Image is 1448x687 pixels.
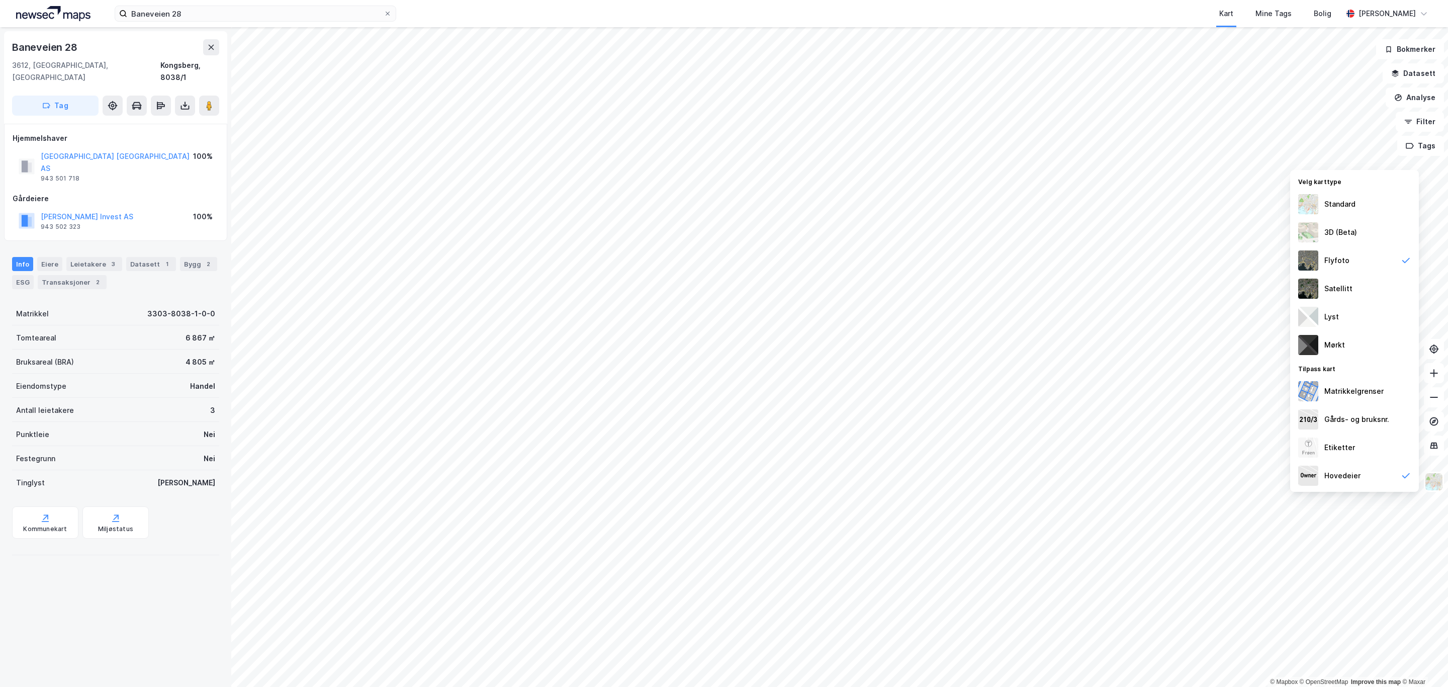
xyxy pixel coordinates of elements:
[1324,442,1355,454] div: Etiketter
[186,356,215,368] div: 4 805 ㎡
[13,193,219,205] div: Gårdeiere
[1397,136,1444,156] button: Tags
[16,477,45,489] div: Tinglyst
[1324,339,1345,351] div: Mørkt
[1290,172,1419,190] div: Velg karttype
[1298,279,1318,299] img: 9k=
[12,275,34,289] div: ESG
[1324,311,1339,323] div: Lyst
[1398,639,1448,687] iframe: Chat Widget
[38,275,107,289] div: Transaksjoner
[1219,8,1233,20] div: Kart
[1324,413,1389,425] div: Gårds- og bruksnr.
[127,6,384,21] input: Søk på adresse, matrikkel, gårdeiere, leietakere eller personer
[1351,678,1401,685] a: Improve this map
[1255,8,1292,20] div: Mine Tags
[98,525,133,533] div: Miljøstatus
[12,257,33,271] div: Info
[16,428,49,441] div: Punktleie
[193,211,213,223] div: 100%
[16,404,74,416] div: Antall leietakere
[1298,466,1318,486] img: majorOwner.b5e170eddb5c04bfeeff.jpeg
[1298,307,1318,327] img: luj3wr1y2y3+OchiMxRmMxRlscgabnMEmZ7DJGWxyBpucwSZnsMkZbHIGm5zBJmewyRlscgabnMEmZ7DJGWxyBpucwSZnsMkZ...
[16,380,66,392] div: Eiendomstype
[16,308,49,320] div: Matrikkel
[1424,472,1443,491] img: Z
[1300,678,1348,685] a: OpenStreetMap
[16,453,55,465] div: Festegrunn
[210,404,215,416] div: 3
[203,259,213,269] div: 2
[180,257,217,271] div: Bygg
[1298,194,1318,214] img: Z
[147,308,215,320] div: 3303-8038-1-0-0
[162,259,172,269] div: 1
[186,332,215,344] div: 6 867 ㎡
[16,6,90,21] img: logo.a4113a55bc3d86da70a041830d287a7e.svg
[1298,222,1318,242] img: Z
[1270,678,1298,685] a: Mapbox
[1290,359,1419,377] div: Tilpass kart
[41,175,79,183] div: 943 501 718
[1298,438,1318,458] img: Z
[108,259,118,269] div: 3
[23,525,67,533] div: Kommunekart
[41,223,80,231] div: 943 502 323
[160,59,219,83] div: Kongsberg, 8038/1
[204,453,215,465] div: Nei
[16,356,74,368] div: Bruksareal (BRA)
[13,132,219,144] div: Hjemmelshaver
[12,59,160,83] div: 3612, [GEOGRAPHIC_DATA], [GEOGRAPHIC_DATA]
[1324,226,1357,238] div: 3D (Beta)
[37,257,62,271] div: Eiere
[1324,470,1361,482] div: Hovedeier
[1324,198,1355,210] div: Standard
[1324,385,1384,397] div: Matrikkelgrenser
[1396,112,1444,132] button: Filter
[16,332,56,344] div: Tomteareal
[1298,250,1318,271] img: Z
[1376,39,1444,59] button: Bokmerker
[1298,335,1318,355] img: nCdM7BzjoCAAAAAElFTkSuQmCC
[66,257,122,271] div: Leietakere
[1383,63,1444,83] button: Datasett
[1386,88,1444,108] button: Analyse
[93,277,103,287] div: 2
[1324,283,1352,295] div: Satellitt
[1298,409,1318,430] img: cadastreKeys.547ab17ec502f5a4ef2b.jpeg
[12,96,99,116] button: Tag
[157,477,215,489] div: [PERSON_NAME]
[1359,8,1416,20] div: [PERSON_NAME]
[1314,8,1331,20] div: Bolig
[190,380,215,392] div: Handel
[126,257,176,271] div: Datasett
[12,39,79,55] div: Baneveien 28
[193,150,213,162] div: 100%
[204,428,215,441] div: Nei
[1298,381,1318,401] img: cadastreBorders.cfe08de4b5ddd52a10de.jpeg
[1324,254,1349,267] div: Flyfoto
